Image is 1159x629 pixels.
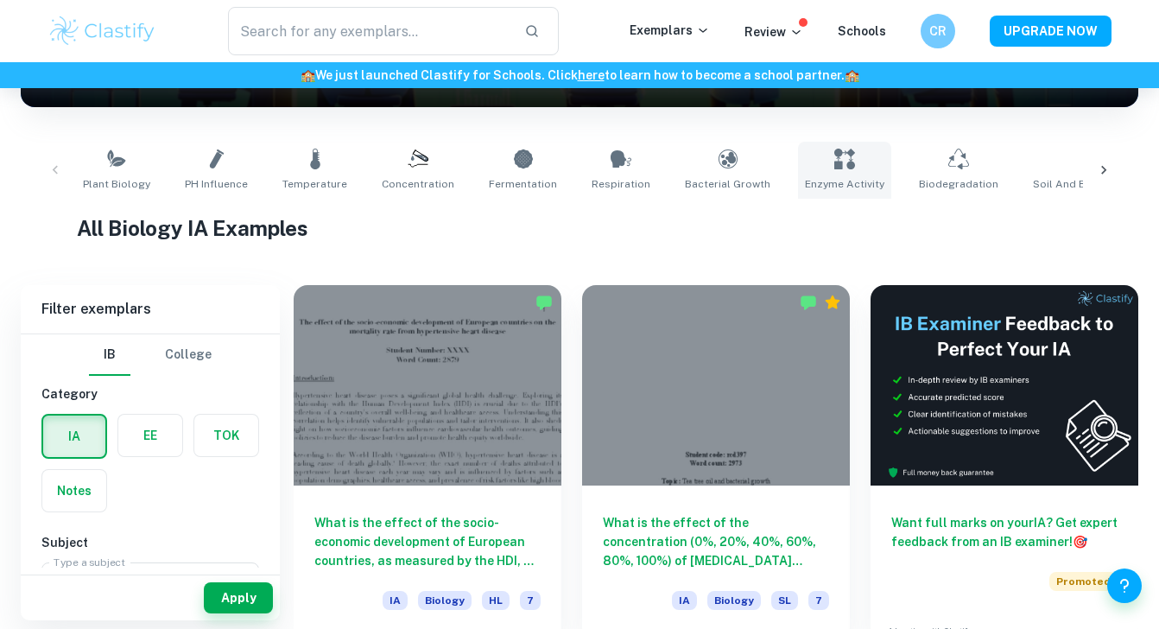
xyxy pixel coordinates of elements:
a: here [578,68,605,82]
span: Biology [418,591,472,610]
label: Type a subject [54,555,125,569]
h6: CR [928,22,948,41]
h6: Filter exemplars [21,285,280,334]
p: Exemplars [630,21,710,40]
h6: Category [41,384,259,403]
img: Marked [535,294,553,311]
img: Thumbnail [871,285,1138,486]
input: Search for any exemplars... [228,7,510,55]
span: 🏫 [845,68,859,82]
span: Respiration [592,176,650,192]
div: Filter type choice [89,334,212,376]
h6: We just launched Clastify for Schools. Click to learn how to become a school partner. [3,66,1156,85]
h6: Subject [41,533,259,552]
button: IB [89,334,130,376]
span: 7 [808,591,829,610]
span: Plant Biology [83,176,150,192]
button: UPGRADE NOW [990,16,1111,47]
span: pH Influence [185,176,248,192]
span: IA [383,591,408,610]
button: Notes [42,470,106,511]
span: Biology [707,591,761,610]
button: IA [43,416,105,457]
span: 🎯 [1073,535,1087,549]
span: HL [482,591,510,610]
h6: What is the effect of the concentration (0%, 20%, 40%, 60%, 80%, 100%) of [MEDICAL_DATA] (Melaleu... [603,513,829,570]
span: Biodegradation [919,176,998,192]
button: TOK [194,415,258,456]
span: Temperature [282,176,347,192]
span: Enzyme Activity [805,176,884,192]
img: Clastify logo [47,14,157,48]
span: 7 [520,591,541,610]
button: CR [921,14,955,48]
h6: What is the effect of the socio-economic development of European countries, as measured by the HD... [314,513,541,570]
span: Fermentation [489,176,557,192]
span: Promoted [1049,572,1118,591]
h6: Want full marks on your IA ? Get expert feedback from an IB examiner! [891,513,1118,551]
p: Review [744,22,803,41]
img: Marked [800,294,817,311]
a: Schools [838,24,886,38]
span: Bacterial Growth [685,176,770,192]
span: IA [672,591,697,610]
span: Concentration [382,176,454,192]
button: College [165,334,212,376]
button: EE [118,415,182,456]
button: Help and Feedback [1107,569,1142,603]
h1: All Biology IA Examples [77,213,1083,244]
span: SL [771,591,798,610]
div: Premium [824,294,841,311]
button: Apply [204,582,273,613]
span: 🏫 [301,68,315,82]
